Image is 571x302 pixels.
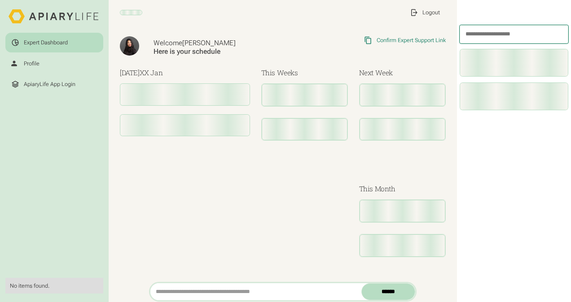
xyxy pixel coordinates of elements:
div: No items found. [10,282,98,289]
a: Expert Dashboard [5,33,103,52]
h3: This Weeks [261,68,348,78]
div: Profile [24,60,40,67]
div: Confirm Expert Support Link [377,37,446,44]
div: Logout [422,9,440,16]
span: XX Jan [140,68,163,77]
a: Logout [404,3,446,22]
div: ApiaryLife App Login [24,81,75,88]
div: Here is your schedule [154,47,299,56]
div: Expert Dashboard [24,39,68,46]
span: [PERSON_NAME] [182,39,236,47]
a: Profile [5,54,103,73]
a: ApiaryLife App Login [5,74,103,94]
h3: This Month [359,184,446,194]
h3: Next Week [359,68,446,78]
h3: [DATE] [120,68,250,78]
div: Welcome [154,39,299,47]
